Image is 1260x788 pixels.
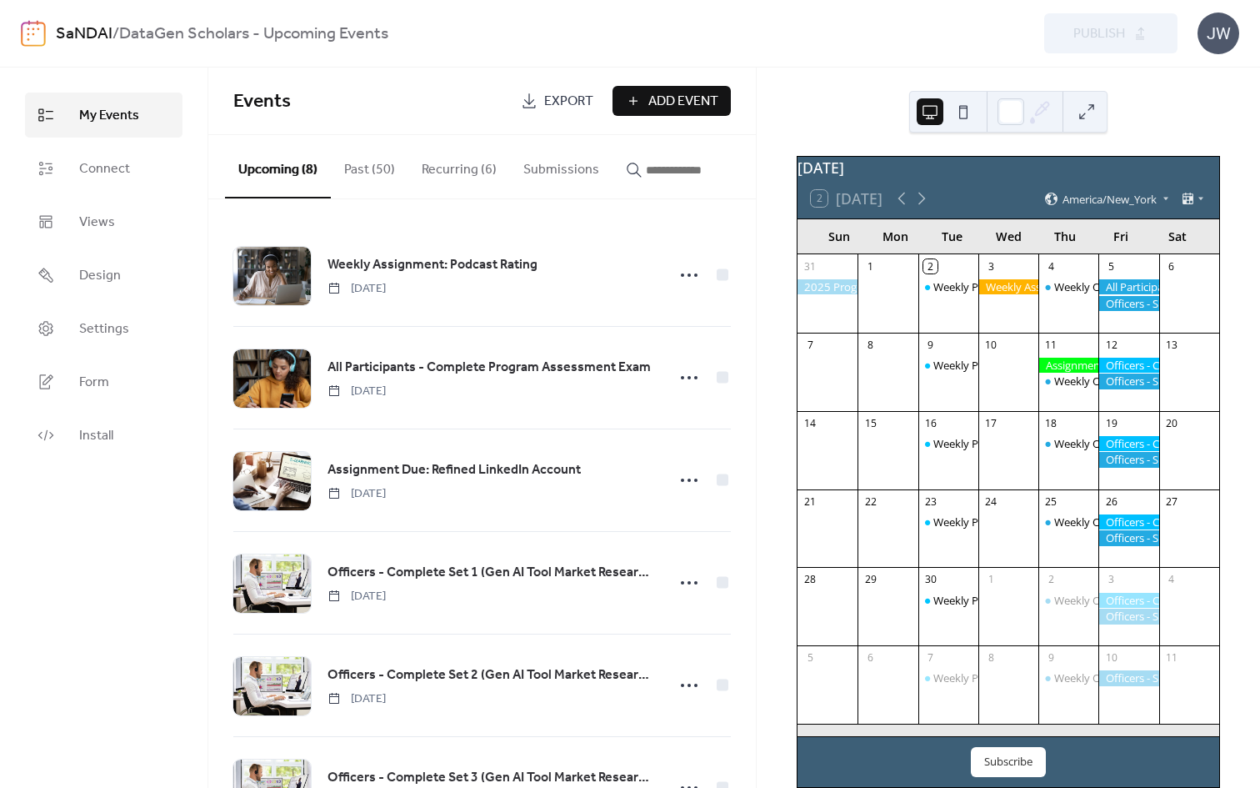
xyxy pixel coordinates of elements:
[933,436,1063,451] div: Weekly Program Meetings
[119,18,388,50] b: DataGen Scholars - Upcoming Events
[1093,219,1150,253] div: Fri
[1054,514,1155,530] div: Weekly Office Hours
[25,199,182,244] a: Views
[811,219,867,253] div: Sun
[327,280,386,298] span: [DATE]
[1098,609,1158,624] div: Officers - Submit Weekly Time Sheet
[1104,259,1118,274] div: 5
[803,573,817,587] div: 28
[25,93,182,138] a: My Events
[1104,416,1118,430] div: 19
[803,416,817,430] div: 14
[25,146,182,191] a: Connect
[1197,13,1239,54] div: JW
[1104,494,1118,509] div: 26
[797,279,857,294] div: 2025 Program Enrollment Period
[1098,296,1158,311] div: Officers - Submit Weekly Time Sheet
[863,338,877,352] div: 8
[1054,436,1155,451] div: Weekly Office Hours
[1098,436,1158,451] div: Officers - Complete Set 2 (Gen AI Tool Market Research Micro-job)
[327,485,386,503] span: [DATE]
[1054,279,1155,294] div: Weekly Office Hours
[1098,452,1158,467] div: Officers - Submit Weekly Time Sheet
[1164,259,1178,274] div: 6
[1164,494,1178,509] div: 27
[56,18,112,50] a: SaNDAI
[918,436,978,451] div: Weekly Program Meetings
[79,266,121,286] span: Design
[863,416,877,430] div: 15
[327,254,537,276] a: Weekly Assignment: Podcast Rating
[923,573,937,587] div: 30
[25,413,182,458] a: Install
[327,562,656,584] a: Officers - Complete Set 1 (Gen AI Tool Market Research Micro-job)
[327,588,386,605] span: [DATE]
[21,20,46,47] img: logo
[863,494,877,509] div: 22
[1098,358,1158,373] div: Officers - Complete Set 1 (Gen AI Tool Market Research Micro-job)
[327,357,651,379] a: All Participants - Complete Program Assessment Exam
[1164,416,1178,430] div: 20
[984,416,998,430] div: 17
[933,279,1063,294] div: Weekly Program Meetings
[25,359,182,404] a: Form
[1164,651,1178,665] div: 11
[331,135,408,197] button: Past (50)
[327,665,656,686] a: Officers - Complete Set 2 (Gen AI Tool Market Research Micro-job)
[327,358,651,378] span: All Participants - Complete Program Assessment Exam
[508,86,606,116] a: Export
[863,651,877,665] div: 6
[648,92,718,112] span: Add Event
[1038,374,1098,389] div: Weekly Office Hours
[327,255,537,275] span: Weekly Assignment: Podcast Rating
[803,259,817,274] div: 31
[1038,514,1098,530] div: Weekly Office Hours
[1104,338,1118,352] div: 12
[984,338,998,352] div: 10
[923,494,937,509] div: 23
[1038,279,1098,294] div: Weekly Office Hours
[233,83,291,120] span: Events
[984,573,998,587] div: 1
[25,253,182,298] a: Design
[225,135,331,198] button: Upcoming (8)
[1044,573,1058,587] div: 2
[327,563,656,583] span: Officers - Complete Set 1 (Gen AI Tool Market Research Micro-job)
[923,338,937,352] div: 9
[1062,193,1157,204] span: America/New_York
[1098,593,1158,608] div: Officers - Complete Set 4 (Gen AI Tool Market Research Micro-job)
[1044,494,1058,509] div: 25
[79,213,115,233] span: Views
[510,135,612,197] button: Submissions
[918,514,978,530] div: Weekly Program Meetings
[1098,374,1158,389] div: Officers - Submit Weekly Time Sheet
[1038,436,1098,451] div: Weekly Office Hours
[1098,670,1158,685] div: Officers - Submit Weekly Time Sheet
[1038,670,1098,685] div: Weekly Office Hours
[803,651,817,665] div: 5
[327,459,581,481] a: Assignment Due: Refined LinkedIn Account
[1104,651,1118,665] div: 10
[984,259,998,274] div: 3
[79,373,109,393] span: Form
[1044,651,1058,665] div: 9
[797,157,1219,178] div: [DATE]
[25,306,182,351] a: Settings
[1098,514,1158,530] div: Officers - Complete Set 3 (Gen AI Tool Market Research Micro-job)
[327,690,386,708] span: [DATE]
[327,460,581,480] span: Assignment Due: Refined LinkedIn Account
[918,593,978,608] div: Weekly Program Meetings
[79,159,130,179] span: Connect
[1164,573,1178,587] div: 4
[1038,593,1098,608] div: Weekly Office Hours
[327,768,656,788] span: Officers - Complete Set 3 (Gen AI Tool Market Research Micro-job)
[612,86,731,116] button: Add Event
[1038,358,1098,373] div: Assignment Due: Refined LinkedIn Account
[1054,593,1155,608] div: Weekly Office Hours
[327,383,386,400] span: [DATE]
[918,670,978,685] div: Weekly Program Meetings
[923,416,937,430] div: 16
[984,494,998,509] div: 24
[924,219,981,253] div: Tue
